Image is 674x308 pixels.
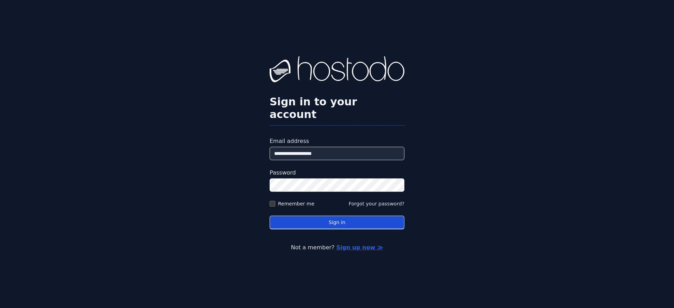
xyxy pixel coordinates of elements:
[34,243,640,252] p: Not a member?
[336,244,383,251] a: Sign up now ≫
[270,96,404,121] h2: Sign in to your account
[270,56,404,84] img: Hostodo
[349,200,404,207] button: Forgot your password?
[278,200,315,207] label: Remember me
[270,137,404,145] label: Email address
[270,216,404,229] button: Sign in
[270,169,404,177] label: Password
